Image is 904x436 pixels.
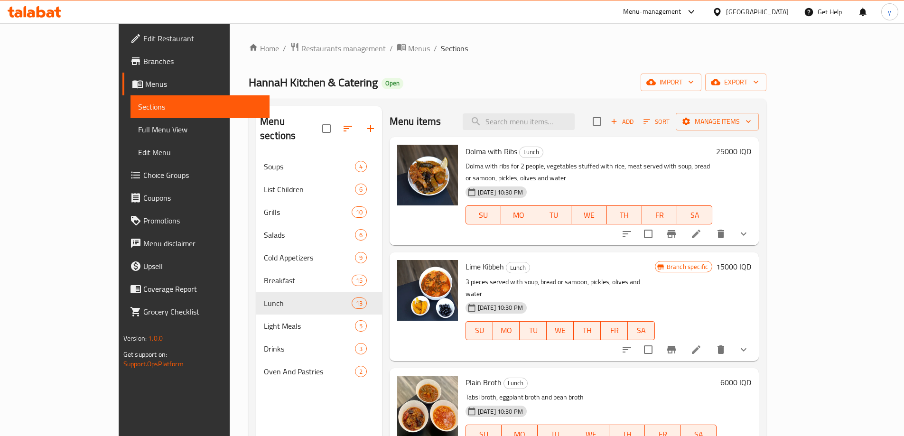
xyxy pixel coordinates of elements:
[264,366,355,377] div: Oven And Pastries
[355,231,366,240] span: 6
[571,205,606,224] button: WE
[520,321,547,340] button: TU
[122,73,270,95] a: Menus
[355,185,366,194] span: 6
[264,184,355,195] span: List Children
[408,43,430,54] span: Menus
[466,160,712,184] p: Dolma with ribs for 2 people, vegetables stuffed with rice, meat served with soup, bread or samoo...
[474,303,527,312] span: [DATE] 10:30 PM
[638,340,658,360] span: Select to update
[256,315,382,337] div: Light Meals5
[497,324,516,337] span: MO
[390,114,441,129] h2: Menu items
[607,114,637,129] span: Add item
[138,147,262,158] span: Edit Menu
[264,343,355,354] span: Drinks
[249,72,378,93] span: HannaH Kitchen & Catering
[143,33,262,44] span: Edit Restaurant
[738,344,749,355] svg: Show Choices
[130,95,270,118] a: Sections
[540,208,568,222] span: TU
[474,407,527,416] span: [DATE] 10:30 PM
[256,155,382,178] div: Soups4
[642,205,677,224] button: FR
[256,151,382,387] nav: Menu sections
[256,178,382,201] div: List Children6
[466,276,655,300] p: 3 pieces served with soup, bread or samoon, pickles, olives and water
[122,209,270,232] a: Promotions
[397,260,458,321] img: Lime Kibbeh
[382,78,403,89] div: Open
[143,306,262,317] span: Grocery Checklist
[574,321,601,340] button: TH
[122,255,270,278] a: Upsell
[143,192,262,204] span: Coupons
[609,116,635,127] span: Add
[632,324,651,337] span: SA
[646,208,673,222] span: FR
[501,205,536,224] button: MO
[355,161,367,172] div: items
[382,79,403,87] span: Open
[256,269,382,292] div: Breakfast15
[143,260,262,272] span: Upsell
[264,229,355,241] span: Salads
[637,114,676,129] span: Sort items
[264,252,355,263] span: Cold Appetizers
[355,253,366,262] span: 9
[256,201,382,223] div: Grills10
[550,324,570,337] span: WE
[690,344,702,355] a: Edit menu item
[466,260,504,274] span: Lime Kibbeh
[536,205,571,224] button: TU
[463,113,575,130] input: search
[143,56,262,67] span: Branches
[390,43,393,54] li: /
[676,113,759,130] button: Manage items
[397,145,458,205] img: Dolma with Ribs
[705,74,766,91] button: export
[470,208,497,222] span: SU
[256,337,382,360] div: Drinks3
[474,188,527,197] span: [DATE] 10:30 PM
[506,262,530,273] span: Lunch
[575,208,603,222] span: WE
[256,360,382,383] div: Oven And Pastries2
[352,299,366,308] span: 13
[122,300,270,323] a: Grocery Checklist
[283,43,286,54] li: /
[264,206,351,218] div: Grills
[888,7,891,17] span: y
[317,119,336,139] span: Select all sections
[355,184,367,195] div: items
[138,101,262,112] span: Sections
[547,321,574,340] button: WE
[726,7,789,17] div: [GEOGRAPHIC_DATA]
[352,297,367,309] div: items
[505,208,532,222] span: MO
[677,205,712,224] button: SA
[732,223,755,245] button: show more
[143,169,262,181] span: Choice Groups
[336,117,359,140] span: Sort sections
[264,320,355,332] span: Light Meals
[493,321,520,340] button: MO
[709,223,732,245] button: delete
[519,147,543,158] div: Lunch
[256,223,382,246] div: Salads6
[264,161,355,172] div: Soups
[256,292,382,315] div: Lunch13
[523,324,543,337] span: TU
[641,114,672,129] button: Sort
[355,343,367,354] div: items
[660,338,683,361] button: Branch-specific-item
[520,147,543,158] span: Lunch
[249,42,766,55] nav: breadcrumb
[623,6,681,18] div: Menu-management
[716,145,751,158] h6: 25000 IQD
[355,252,367,263] div: items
